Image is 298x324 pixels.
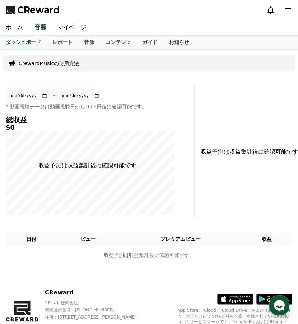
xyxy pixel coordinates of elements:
p: 事業登録番号 : [PHONE_NUMBER] [45,307,149,313]
h5: $0 [6,124,174,131]
a: 音源 [78,36,100,49]
a: ガイド [137,36,163,49]
p: 住所 : [STREET_ADDRESS][PERSON_NAME] [45,314,149,320]
a: お知らせ [163,36,195,49]
th: プレミアムビュー [119,233,242,246]
p: YP Lab 株式会社 [45,300,149,306]
a: CrewardMusicの使用方法 [19,60,79,67]
p: 収益予測は収益集計後に確認可能です。 [38,161,142,170]
a: マイページ [52,20,92,35]
p: 収益予測は収益集計後に確認可能です。 [201,148,275,156]
th: ビュー [56,233,119,246]
p: ~ [52,91,57,100]
span: CReward [17,4,60,16]
a: ダッシュボード [3,36,44,49]
th: 日付 [6,233,56,246]
a: CReward [6,4,60,16]
p: CReward [45,288,149,297]
a: レポート [47,36,78,49]
a: 音源 [33,20,47,35]
h4: 総収益 [6,116,174,124]
p: 収益予測は収益集計後に確認可能です。 [6,252,292,259]
th: 収益 [242,233,293,246]
p: * 動画視聴データは動画視聴日からD+3日後に確認可能です。 [6,103,174,110]
a: コンテンツ [100,36,137,49]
